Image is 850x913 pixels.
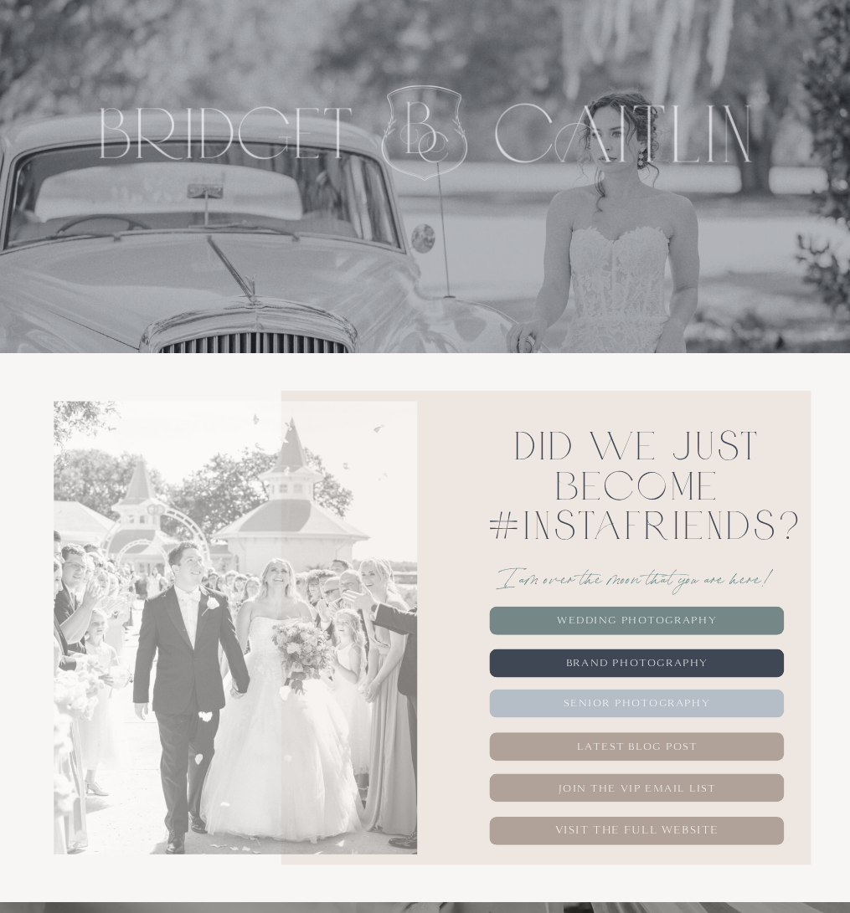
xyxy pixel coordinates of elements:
[487,425,787,553] p: Did we just become #InstaFriends?
[546,690,728,718] a: Senior Photography
[535,732,739,761] a: Latest blog post
[533,817,741,845] a: visit the full website
[487,560,787,594] p: I am over the moon that you are here!
[546,607,728,635] a: Wedding PHotography
[546,649,728,678] a: Brand Photography
[546,779,728,808] a: join the VIP email list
